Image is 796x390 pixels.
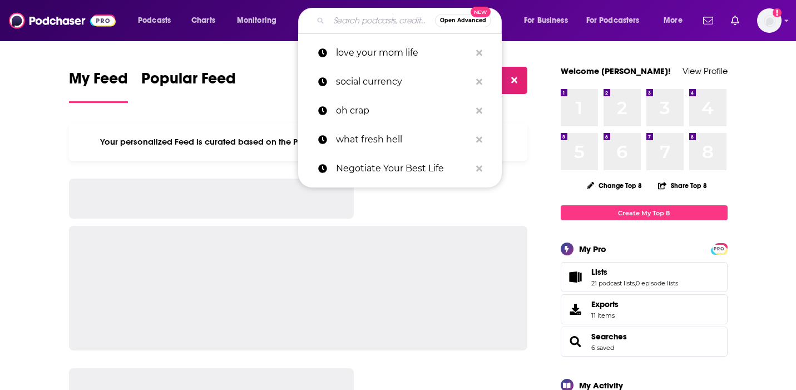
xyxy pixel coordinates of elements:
[329,12,435,29] input: Search podcasts, credits, & more...
[229,12,291,29] button: open menu
[298,96,502,125] a: oh crap
[130,12,185,29] button: open menu
[591,299,619,309] span: Exports
[565,302,587,317] span: Exports
[726,11,744,30] a: Show notifications dropdown
[591,279,635,287] a: 21 podcast lists
[298,154,502,183] a: Negotiate Your Best Life
[591,312,619,319] span: 11 items
[657,175,708,196] button: Share Top 8
[471,7,491,17] span: New
[9,10,116,31] img: Podchaser - Follow, Share and Rate Podcasts
[336,38,471,67] p: love your mom life
[561,66,671,76] a: Welcome [PERSON_NAME]!
[656,12,696,29] button: open menu
[191,13,215,28] span: Charts
[664,13,683,28] span: More
[141,69,236,103] a: Popular Feed
[69,69,128,103] a: My Feed
[591,332,627,342] a: Searches
[141,69,236,95] span: Popular Feed
[435,14,491,27] button: Open AdvancedNew
[138,13,171,28] span: Podcasts
[298,38,502,67] a: love your mom life
[757,8,782,33] span: Logged in as megcassidy
[713,244,726,253] a: PRO
[69,123,528,161] div: Your personalized Feed is curated based on the Podcasts, Creators, Users, and Lists that you Follow.
[69,69,128,95] span: My Feed
[591,267,607,277] span: Lists
[336,154,471,183] p: Negotiate Your Best Life
[699,11,718,30] a: Show notifications dropdown
[336,67,471,96] p: social currency
[565,334,587,349] a: Searches
[561,327,728,357] span: Searches
[757,8,782,33] img: User Profile
[636,279,678,287] a: 0 episode lists
[237,13,276,28] span: Monitoring
[524,13,568,28] span: For Business
[713,245,726,253] span: PRO
[336,125,471,154] p: what fresh hell
[579,244,606,254] div: My Pro
[586,13,640,28] span: For Podcasters
[561,294,728,324] a: Exports
[561,262,728,292] span: Lists
[561,205,728,220] a: Create My Top 8
[773,8,782,17] svg: Add a profile image
[516,12,582,29] button: open menu
[757,8,782,33] button: Show profile menu
[309,8,512,33] div: Search podcasts, credits, & more...
[683,66,728,76] a: View Profile
[635,279,636,287] span: ,
[184,12,222,29] a: Charts
[565,269,587,285] a: Lists
[440,18,486,23] span: Open Advanced
[591,267,678,277] a: Lists
[298,125,502,154] a: what fresh hell
[336,96,471,125] p: oh crap
[579,12,656,29] button: open menu
[591,344,614,352] a: 6 saved
[298,67,502,96] a: social currency
[580,179,649,192] button: Change Top 8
